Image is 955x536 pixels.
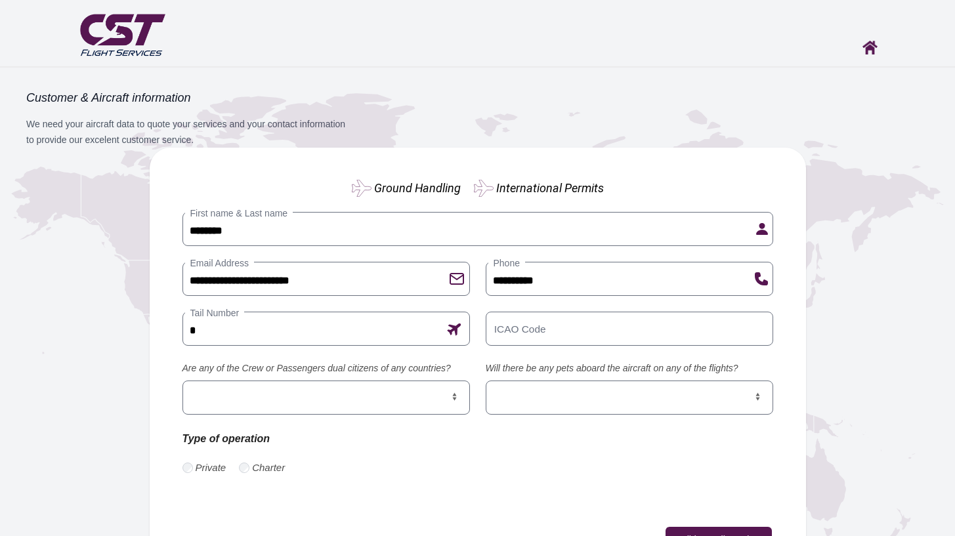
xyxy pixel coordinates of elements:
[252,461,285,476] label: Charter
[862,41,878,54] img: Home
[196,461,226,476] label: Private
[185,207,293,220] label: First name & Last name
[488,257,525,270] label: Phone
[182,361,470,375] label: Are any of the Crew or Passengers dual citizens of any countries?
[185,257,254,270] label: Email Address
[182,430,470,447] p: Type of operation
[488,321,551,336] label: ICAO Code
[185,306,245,320] label: Tail Number
[374,179,461,197] label: Ground Handling
[77,9,168,60] img: CST Flight Services logo
[496,179,604,197] label: International Permits
[486,361,773,375] label: Will there be any pets aboard the aircraft on any of the flights?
